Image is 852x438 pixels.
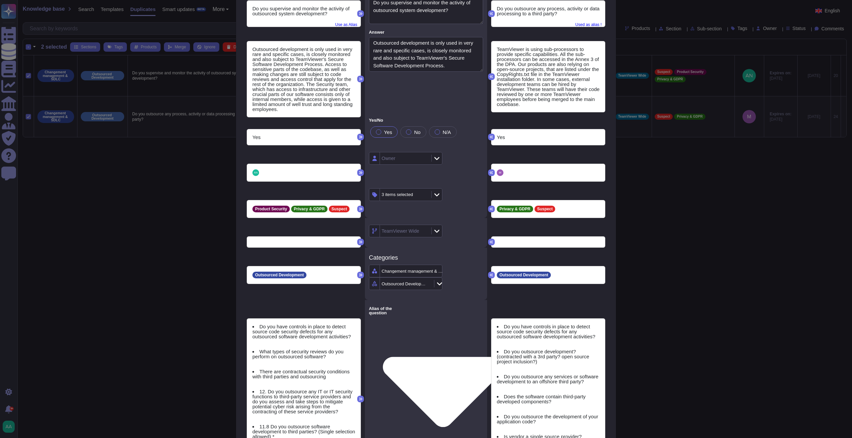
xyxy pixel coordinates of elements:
img: user [497,169,503,176]
div: Changement management & SDLC [382,269,445,273]
div: TeamViewer is using sub-processors to provide specific capabilities. All the sub-processors can b... [497,47,600,107]
div: Product Security [252,206,290,212]
div: Yes [497,135,600,140]
li: Do you have controls in place to detect source code security defects for any outsourced software ... [497,324,600,339]
li: Do you have controls in place to detect source code security defects for any outsourced software ... [252,324,355,339]
span: No [414,129,420,135]
li: There are contractual security conditions with third parties and outsourcing [252,369,355,379]
li: Does the software contain third-party developed components? [497,394,600,404]
p: Do you supervise and monitor the activity of outsourced system development? [252,6,355,16]
span: Use as Alias [335,19,357,27]
div: TeamViewer Wide [382,229,419,233]
li: 12. Do you outsource any IT or IT security functions to third-party service providers and do you ... [252,389,355,414]
div: Privacy & GDPR [497,206,533,212]
span: Antoan [PERSON_NAME] [261,171,307,175]
p: Do you outsource any process, activity or data processing to a third party? [497,6,600,16]
li: Do you outsource the development of your application code? [497,414,600,424]
div: 3 items selected [382,192,413,197]
span: Used as alias ! [575,19,602,27]
label: Yes/No [369,118,483,123]
div: Suspect [535,206,556,212]
span: N/A [443,129,451,135]
div: Outsourced Development [497,272,551,278]
div: Outsourced development is only used in very rare and specific cases, is closely monitored and als... [252,47,355,112]
div: Outsourced Development [252,272,306,278]
li: Do you outsource any services or software development to an offshore third party? [497,374,600,384]
div: Privacy & GDPR [291,206,328,212]
div: Suspect [329,206,350,212]
span: Yes [384,129,392,135]
label: Answer [369,30,483,35]
div: Yes [252,135,355,140]
h3: Categories [369,254,483,265]
div: Owner [382,156,395,161]
li: What types of security reviews do you perform on outsourced software? [252,349,355,359]
li: Do you outsource development? (contracted with a 3rd party? open source project inclusion?) [497,349,600,364]
div: Outsourced Development [382,282,426,286]
span: [PERSON_NAME] Wiedenhoff [505,171,560,175]
textarea: Outsourced development is only used in very rare and specific cases, is closely monitored and als... [369,37,483,72]
img: user [252,169,259,176]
